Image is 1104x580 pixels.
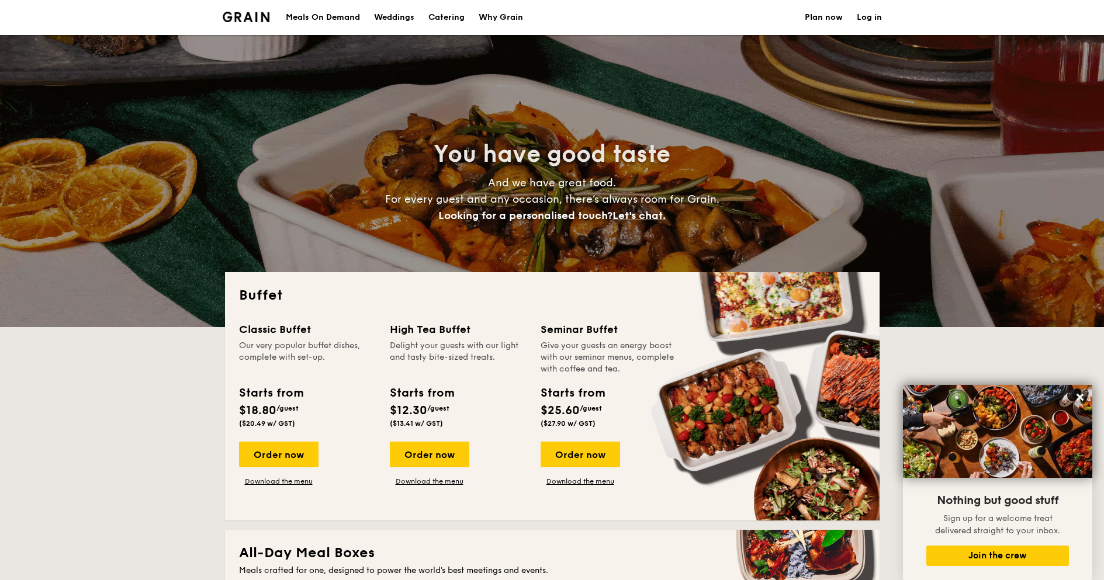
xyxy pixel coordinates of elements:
button: Close [1071,388,1089,407]
h2: All-Day Meal Boxes [239,544,866,562]
span: Sign up for a welcome treat delivered straight to your inbox. [935,513,1060,536]
span: $25.60 [541,404,580,418]
img: Grain [223,12,270,22]
div: Seminar Buffet [541,321,677,338]
div: Classic Buffet [239,321,376,338]
a: Download the menu [541,477,620,486]
a: Logotype [223,12,270,22]
div: Order now [390,442,469,467]
div: Starts from [390,384,454,402]
span: You have good taste [434,140,670,168]
div: Starts from [239,384,303,402]
a: Download the menu [390,477,469,486]
span: ($27.90 w/ GST) [541,419,596,428]
div: High Tea Buffet [390,321,527,338]
span: And we have great food. For every guest and any occasion, there’s always room for Grain. [385,176,719,222]
div: Starts from [541,384,604,402]
div: Order now [239,442,319,467]
span: $18.80 [239,404,276,418]
div: Meals crafted for one, designed to power the world's best meetings and events. [239,565,866,576]
div: Delight your guests with our light and tasty bite-sized treats. [390,340,527,375]
span: /guest [427,404,449,412]
div: Our very popular buffet dishes, complete with set-up. [239,340,376,375]
span: Nothing but good stuff [937,494,1058,508]
span: $12.30 [390,404,427,418]
span: ($13.41 w/ GST) [390,419,443,428]
span: /guest [276,404,299,412]
span: ($20.49 w/ GST) [239,419,295,428]
div: Order now [541,442,620,467]
a: Download the menu [239,477,319,486]
img: DSC07876-Edit02-Large.jpeg [903,385,1092,478]
span: Let's chat. [612,209,666,222]
button: Join the crew [926,546,1069,566]
h2: Buffet [239,286,866,305]
div: Give your guests an energy boost with our seminar menus, complete with coffee and tea. [541,340,677,375]
span: /guest [580,404,602,412]
span: Looking for a personalised touch? [438,209,612,222]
